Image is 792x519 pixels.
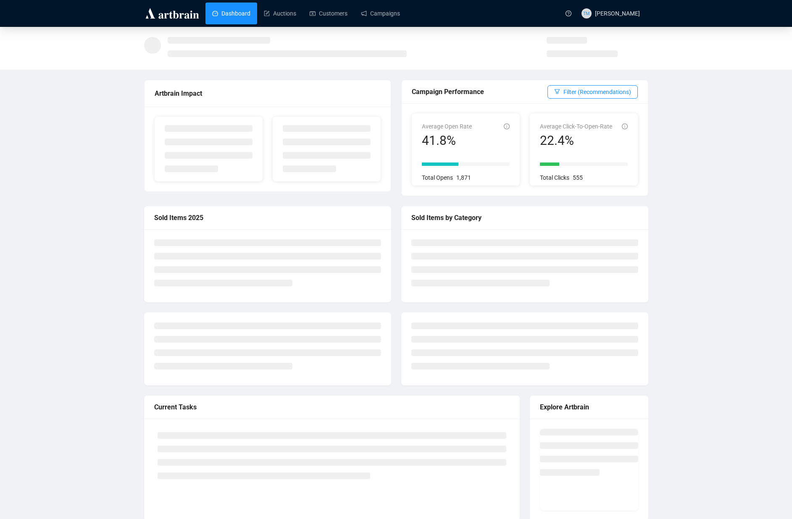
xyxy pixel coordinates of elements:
[566,10,571,16] span: question-circle
[361,3,400,24] a: Campaigns
[547,85,638,99] button: Filter (Recommendations)
[622,123,628,129] span: info-circle
[212,3,250,24] a: Dashboard
[411,212,638,223] div: Sold Items by Category
[540,123,612,130] span: Average Click-To-Open-Rate
[554,89,560,94] span: filter
[155,88,381,99] div: Artbrain Impact
[456,174,471,181] span: 1,871
[540,174,569,181] span: Total Clicks
[563,87,631,97] span: Filter (Recommendations)
[310,3,347,24] a: Customers
[540,133,612,149] div: 22.4%
[540,402,638,412] div: Explore Artbrain
[422,174,453,181] span: Total Opens
[573,174,583,181] span: 555
[422,133,472,149] div: 41.8%
[595,10,640,17] span: [PERSON_NAME]
[144,7,200,20] img: logo
[154,212,381,223] div: Sold Items 2025
[264,3,296,24] a: Auctions
[154,402,510,412] div: Current Tasks
[412,86,547,97] div: Campaign Performance
[583,10,589,17] span: TM
[422,123,472,130] span: Average Open Rate
[504,123,510,129] span: info-circle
